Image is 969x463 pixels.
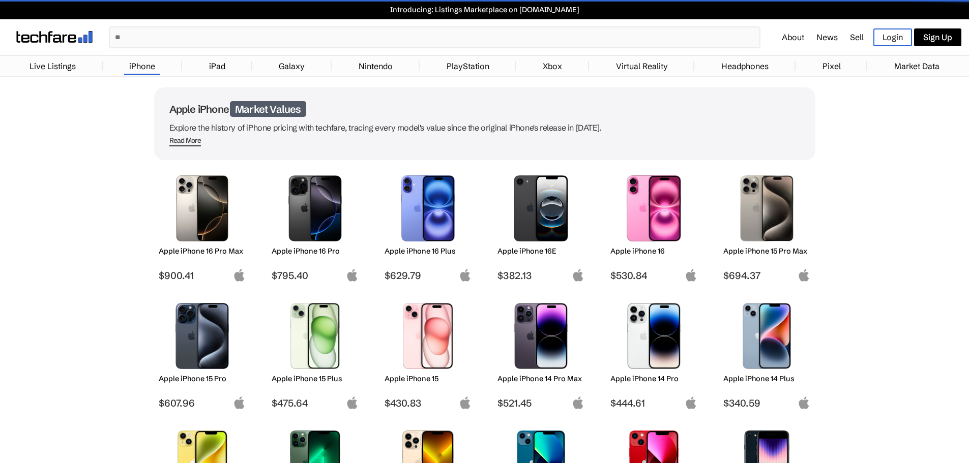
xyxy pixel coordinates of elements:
[572,269,584,282] img: apple-logo
[346,396,359,409] img: apple-logo
[385,374,472,383] h2: Apple iPhone 15
[610,374,697,383] h2: Apple iPhone 14 Pro
[272,269,359,282] span: $795.40
[716,56,774,76] a: Headphones
[538,56,567,76] a: Xbox
[610,269,697,282] span: $530.84
[154,298,251,409] a: iPhone 15 Pro Apple iPhone 15 Pro $607.96 apple-logo
[610,246,697,256] h2: Apple iPhone 16
[169,136,201,145] div: Read More
[505,303,577,369] img: iPhone 14 Pro Max
[606,170,702,282] a: iPhone 16 Apple iPhone 16 $530.84 apple-logo
[611,56,673,76] a: Virtual Reality
[889,56,945,76] a: Market Data
[618,175,690,241] img: iPhone 16
[610,397,697,409] span: $444.61
[385,269,472,282] span: $629.79
[272,397,359,409] span: $475.64
[723,397,810,409] span: $340.59
[873,28,912,46] a: Login
[606,298,702,409] a: iPhone 14 Pro Apple iPhone 14 Pro $444.61 apple-logo
[497,397,584,409] span: $521.45
[392,175,464,241] img: iPhone 16 Plus
[914,28,961,46] a: Sign Up
[279,303,351,369] img: iPhone 15 Plus
[618,303,690,369] img: iPhone 14 Pro
[719,170,815,282] a: iPhone 15 Pro Max Apple iPhone 15 Pro Max $694.37 apple-logo
[159,374,246,383] h2: Apple iPhone 15 Pro
[233,269,246,282] img: apple-logo
[267,170,364,282] a: iPhone 16 Pro Apple iPhone 16 Pro $795.40 apple-logo
[230,101,306,117] span: Market Values
[493,298,590,409] a: iPhone 14 Pro Max Apple iPhone 14 Pro Max $521.45 apple-logo
[723,246,810,256] h2: Apple iPhone 15 Pro Max
[354,56,398,76] a: Nintendo
[169,136,201,146] span: Read More
[233,396,246,409] img: apple-logo
[816,32,838,42] a: News
[572,396,584,409] img: apple-logo
[798,396,810,409] img: apple-logo
[159,269,246,282] span: $900.41
[798,269,810,282] img: apple-logo
[274,56,310,76] a: Galaxy
[442,56,494,76] a: PlayStation
[124,56,160,76] a: iPhone
[204,56,230,76] a: iPad
[497,374,584,383] h2: Apple iPhone 14 Pro Max
[817,56,846,76] a: Pixel
[723,374,810,383] h2: Apple iPhone 14 Plus
[166,303,238,369] img: iPhone 15 Pro
[850,32,864,42] a: Sell
[782,32,804,42] a: About
[459,269,472,282] img: apple-logo
[392,303,464,369] img: iPhone 15
[159,397,246,409] span: $607.96
[719,298,815,409] a: iPhone 14 Plus Apple iPhone 14 Plus $340.59 apple-logo
[272,246,359,256] h2: Apple iPhone 16 Pro
[493,170,590,282] a: iPhone 16E Apple iPhone 16E $382.13 apple-logo
[346,269,359,282] img: apple-logo
[685,269,697,282] img: apple-logo
[169,103,800,115] h1: Apple iPhone
[24,56,81,76] a: Live Listings
[272,374,359,383] h2: Apple iPhone 15 Plus
[497,246,584,256] h2: Apple iPhone 16E
[267,298,364,409] a: iPhone 15 Plus Apple iPhone 15 Plus $475.64 apple-logo
[154,170,251,282] a: iPhone 16 Pro Max Apple iPhone 16 Pro Max $900.41 apple-logo
[731,303,803,369] img: iPhone 14 Plus
[385,397,472,409] span: $430.83
[385,246,472,256] h2: Apple iPhone 16 Plus
[166,175,238,241] img: iPhone 16 Pro Max
[279,175,351,241] img: iPhone 16 Pro
[731,175,803,241] img: iPhone 15 Pro Max
[505,175,577,241] img: iPhone 16E
[380,170,477,282] a: iPhone 16 Plus Apple iPhone 16 Plus $629.79 apple-logo
[497,269,584,282] span: $382.13
[5,5,964,14] a: Introducing: Listings Marketplace on [DOMAIN_NAME]
[685,396,697,409] img: apple-logo
[16,31,93,43] img: techfare logo
[169,120,800,135] p: Explore the history of iPhone pricing with techfare, tracing every model's value since the origin...
[723,269,810,282] span: $694.37
[459,396,472,409] img: apple-logo
[159,246,246,256] h2: Apple iPhone 16 Pro Max
[380,298,477,409] a: iPhone 15 Apple iPhone 15 $430.83 apple-logo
